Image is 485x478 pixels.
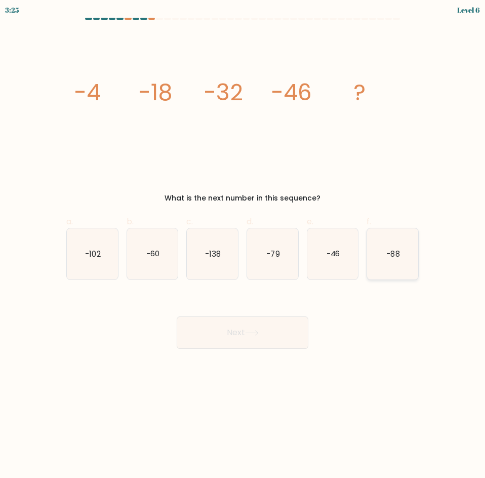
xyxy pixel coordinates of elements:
[271,76,312,108] tspan: -46
[127,216,134,227] span: b.
[146,248,159,259] text: -60
[85,248,100,259] text: -102
[72,193,413,204] div: What is the next number in this sequence?
[177,316,308,349] button: Next
[353,76,366,108] tspan: ?
[204,76,243,108] tspan: -32
[247,216,253,227] span: d.
[66,216,73,227] span: a.
[266,248,279,259] text: -79
[326,248,340,259] text: -46
[205,248,221,259] text: -138
[387,248,400,259] text: -88
[5,5,19,15] div: 3:25
[307,216,313,227] span: e.
[457,5,480,15] div: Level 6
[74,76,101,108] tspan: -4
[367,216,371,227] span: f.
[186,216,193,227] span: c.
[138,76,173,108] tspan: -18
